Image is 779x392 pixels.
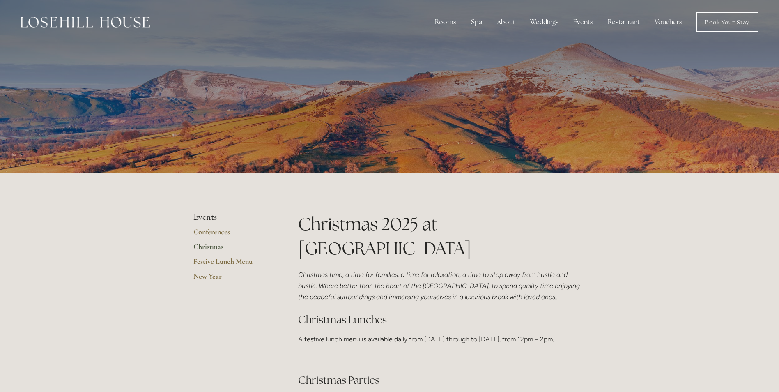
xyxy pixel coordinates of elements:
a: Festive Lunch Menu [193,257,272,272]
li: Events [193,212,272,223]
div: Restaurant [601,14,646,30]
a: Conferences [193,227,272,242]
h1: Christmas 2025 at [GEOGRAPHIC_DATA] [298,212,586,261]
div: Weddings [524,14,565,30]
a: Christmas [193,242,272,257]
a: New Year [193,272,272,286]
h2: Christmas Lunches [298,313,586,327]
h2: Christmas Parties [298,373,586,387]
div: Rooms [428,14,463,30]
div: About [490,14,522,30]
a: Book Your Stay [696,12,758,32]
div: Spa [464,14,489,30]
p: A festive lunch menu is available daily from [DATE] through to [DATE], from 12pm – 2pm. [298,334,586,345]
img: Losehill House [21,17,150,28]
div: Events [567,14,600,30]
a: Vouchers [648,14,689,30]
em: Christmas time, a time for families, a time for relaxation, a time to step away from hustle and b... [298,271,581,301]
